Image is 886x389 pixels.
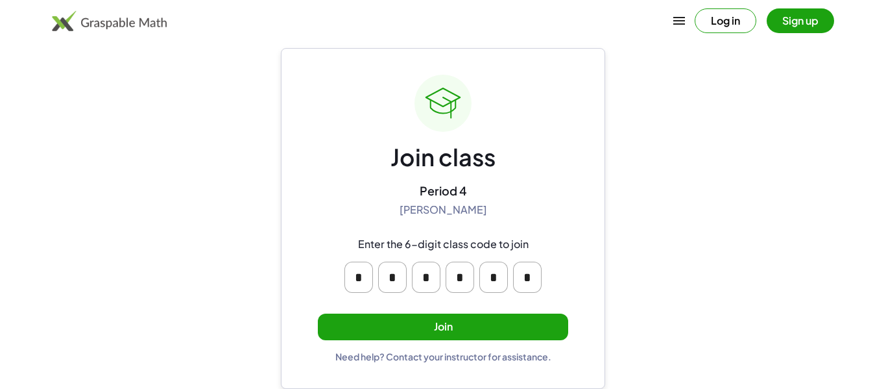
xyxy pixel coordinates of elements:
button: Log in [695,8,756,33]
button: Sign up [767,8,834,33]
div: Need help? Contact your instructor for assistance. [335,351,551,362]
input: Please enter OTP character 5 [479,262,508,293]
input: Please enter OTP character 3 [412,262,440,293]
div: Enter the 6-digit class code to join [358,238,529,251]
input: Please enter OTP character 4 [446,262,474,293]
input: Please enter OTP character 2 [378,262,407,293]
div: Period 4 [420,183,467,198]
input: Please enter OTP character 1 [344,262,373,293]
div: [PERSON_NAME] [400,203,487,217]
input: Please enter OTP character 6 [513,262,542,293]
button: Join [318,314,568,340]
div: Join class [390,142,496,173]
